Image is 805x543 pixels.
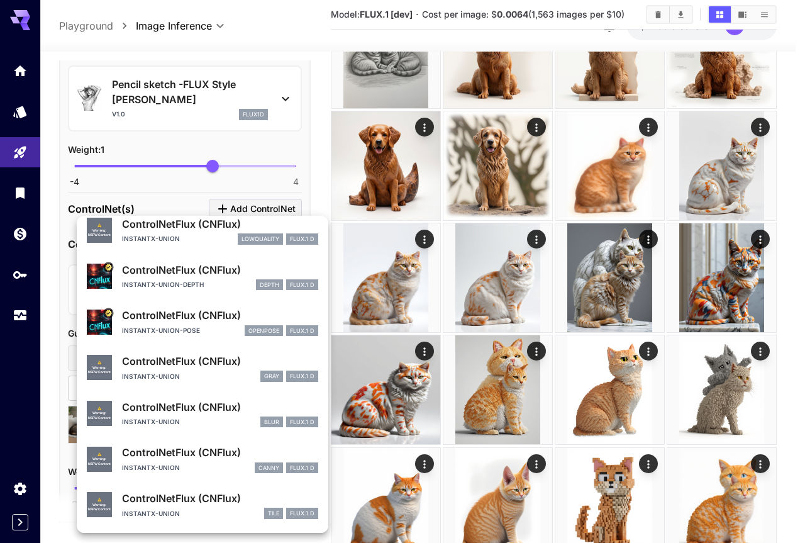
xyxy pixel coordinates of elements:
[122,372,180,381] p: instantx-union
[87,257,318,296] div: Certified Model – Vetted for best performance and includes a commercial license.ControlNetFlux (C...
[122,308,318,323] p: ControlNetFlux (CNFlux)
[248,327,279,335] p: openpose
[97,452,101,457] span: ⚠️
[88,507,111,512] span: NSFW Content
[92,503,106,508] span: Warning:
[264,418,279,427] p: blur
[88,370,111,375] span: NSFW Content
[290,464,314,473] p: FLUX.1 D
[268,509,279,518] p: tile
[290,509,314,518] p: FLUX.1 D
[122,400,318,415] p: ControlNetFlux (CNFlux)
[87,303,318,341] div: Certified Model – Vetted for best performance and includes a commercial license.ControlNetFlux (C...
[122,509,180,518] p: instantx-union
[97,361,101,366] span: ⚠️
[290,418,314,427] p: FLUX.1 D
[290,372,314,381] p: FLUX.1 D
[122,326,200,335] p: instantx-union-pose
[260,281,279,289] p: depth
[122,234,180,244] p: instantx-union
[122,491,318,506] p: ControlNetFlux (CNFlux)
[122,463,180,473] p: instantx-union
[290,235,314,244] p: FLUX.1 D
[87,349,318,387] div: ⚠️Warning:NSFW ContentControlNetFlux (CNFlux)instantx-uniongrayFLUX.1 D
[122,262,318,277] p: ControlNetFlux (CNFlux)
[241,235,279,244] p: lowquality
[103,262,113,272] button: Certified Model – Vetted for best performance and includes a commercial license.
[92,228,106,233] span: Warning:
[92,366,106,371] span: Warning:
[87,440,318,478] div: ⚠️Warning:NSFW ContentControlNetFlux (CNFlux)instantx-unioncannyFLUX.1 D
[92,457,106,462] span: Warning:
[122,280,204,289] p: instantx-union-depth
[88,416,111,421] span: NSFW Content
[92,411,106,416] span: Warning:
[122,354,318,369] p: ControlNetFlux (CNFlux)
[97,223,101,228] span: ⚠️
[97,406,101,411] span: ⚠️
[290,327,314,335] p: FLUX.1 D
[258,464,279,473] p: canny
[88,462,111,467] span: NSFW Content
[103,308,113,318] button: Certified Model – Vetted for best performance and includes a commercial license.
[87,486,318,524] div: ⚠️Warning:NSFW ContentControlNetFlux (CNFlux)instantx-uniontileFLUX.1 D
[87,211,318,250] div: ⚠️Warning:NSFW ContentControlNetFlux (CNFlux)instantx-unionlowqualityFLUX.1 D
[122,445,318,460] p: ControlNetFlux (CNFlux)
[88,233,111,238] span: NSFW Content
[264,372,279,381] p: gray
[87,395,318,433] div: ⚠️Warning:NSFW ContentControlNetFlux (CNFlux)instantx-unionblurFLUX.1 D
[97,498,101,503] span: ⚠️
[290,281,314,289] p: FLUX.1 D
[122,216,318,232] p: ControlNetFlux (CNFlux)
[122,417,180,427] p: instantx-union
